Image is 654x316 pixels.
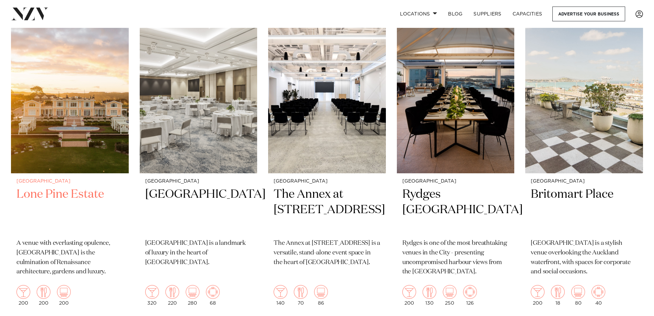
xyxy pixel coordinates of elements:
h2: Rydges [GEOGRAPHIC_DATA] [402,187,509,233]
a: Locations [394,7,443,21]
div: 80 [571,285,585,306]
a: SUPPLIERS [468,7,507,21]
div: 220 [165,285,179,306]
img: dining.png [294,285,308,299]
img: dining.png [165,285,179,299]
img: meeting.png [206,285,220,299]
div: 86 [314,285,328,306]
img: cocktail.png [274,285,287,299]
a: [GEOGRAPHIC_DATA] The Annex at [STREET_ADDRESS] The Annex at [STREET_ADDRESS] is a versatile, sta... [268,15,386,311]
img: theatre.png [571,285,585,299]
img: theatre.png [443,285,457,299]
div: 250 [443,285,457,306]
img: cocktail.png [16,285,30,299]
div: 200 [16,285,30,306]
p: Rydges is one of the most breathtaking venues in the City - presenting uncompromised harbour view... [402,239,509,277]
img: theatre.png [314,285,328,299]
small: [GEOGRAPHIC_DATA] [531,179,638,184]
img: nzv-logo.png [11,8,48,20]
div: 40 [592,285,605,306]
img: dining.png [551,285,565,299]
div: 68 [206,285,220,306]
img: dining.png [423,285,436,299]
div: 18 [551,285,565,306]
p: The Annex at [STREET_ADDRESS] is a versatile, stand-alone event space in the heart of [GEOGRAPHIC... [274,239,380,268]
a: Advertise your business [552,7,625,21]
div: 320 [145,285,159,306]
h2: The Annex at [STREET_ADDRESS] [274,187,380,233]
p: [GEOGRAPHIC_DATA] is a stylish venue overlooking the Auckland waterfront, with spaces for corpora... [531,239,638,277]
a: [GEOGRAPHIC_DATA] Rydges [GEOGRAPHIC_DATA] Rydges is one of the most breathtaking venues in the C... [397,15,515,311]
img: theatre.png [186,285,199,299]
div: 200 [531,285,544,306]
h2: [GEOGRAPHIC_DATA] [145,187,252,233]
img: cocktail.png [402,285,416,299]
img: meeting.png [463,285,477,299]
img: cocktail.png [145,285,159,299]
img: theatre.png [57,285,71,299]
div: 130 [423,285,436,306]
p: A venue with everlasting opulence, [GEOGRAPHIC_DATA] is the culmination of Renaissance architectu... [16,239,123,277]
div: 200 [402,285,416,306]
small: [GEOGRAPHIC_DATA] [145,179,252,184]
div: 140 [274,285,287,306]
img: meeting.png [592,285,605,299]
a: Capacities [507,7,548,21]
div: 70 [294,285,308,306]
a: [GEOGRAPHIC_DATA] Lone Pine Estate A venue with everlasting opulence, [GEOGRAPHIC_DATA] is the cu... [11,15,129,311]
h2: Britomart Place [531,187,638,233]
div: 200 [57,285,71,306]
a: [GEOGRAPHIC_DATA] [GEOGRAPHIC_DATA] [GEOGRAPHIC_DATA] is a landmark of luxury in the heart of [GE... [140,15,257,311]
a: BLOG [443,7,468,21]
div: 126 [463,285,477,306]
p: [GEOGRAPHIC_DATA] is a landmark of luxury in the heart of [GEOGRAPHIC_DATA]. [145,239,252,268]
img: cocktail.png [531,285,544,299]
h2: Lone Pine Estate [16,187,123,233]
small: [GEOGRAPHIC_DATA] [274,179,380,184]
a: [GEOGRAPHIC_DATA] Britomart Place [GEOGRAPHIC_DATA] is a stylish venue overlooking the Auckland w... [525,15,643,311]
div: 200 [37,285,50,306]
img: dining.png [37,285,50,299]
small: [GEOGRAPHIC_DATA] [402,179,509,184]
small: [GEOGRAPHIC_DATA] [16,179,123,184]
div: 280 [186,285,199,306]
